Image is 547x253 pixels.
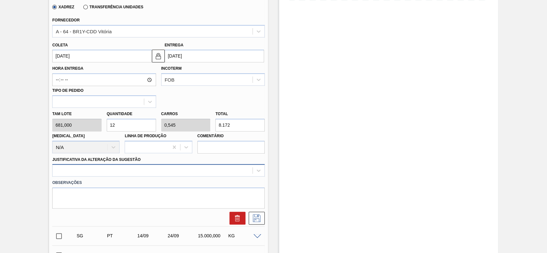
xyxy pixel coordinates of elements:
div: Salvar Sugestão [245,212,265,225]
input: dd/mm/yyyy [165,50,264,62]
div: 24/09/2025 [166,233,199,238]
label: Incoterm [161,66,182,71]
label: Justificativa da Alteração da Sugestão [52,157,141,162]
div: FOB [165,77,175,83]
label: Tam lote [52,109,102,119]
input: dd/mm/yyyy [52,50,152,62]
label: Quantidade [107,112,132,116]
label: Fornecedor [52,18,79,22]
label: Hora Entrega [52,64,156,73]
label: Transferência Unidades [83,5,143,9]
div: Pedido de Transferência [105,233,139,238]
label: Comentário [197,131,265,141]
label: Tipo de pedido [52,88,83,93]
label: Linha de Produção [125,134,166,138]
div: A - 64 - BR1Y-CDD Vitória [56,28,112,34]
div: KG [227,233,260,238]
label: Coleta [52,43,68,47]
label: Carros [161,112,178,116]
label: Entrega [165,43,184,47]
label: Total [215,112,228,116]
label: Xadrez [52,5,74,9]
img: locked [154,52,162,60]
div: 15.000,000 [196,233,230,238]
label: [MEDICAL_DATA] [52,134,85,138]
div: 14/09/2025 [136,233,169,238]
div: Sugestão Criada [75,233,108,238]
button: locked [152,50,165,62]
label: Observações [52,178,265,187]
div: Excluir Sugestão [226,212,245,225]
